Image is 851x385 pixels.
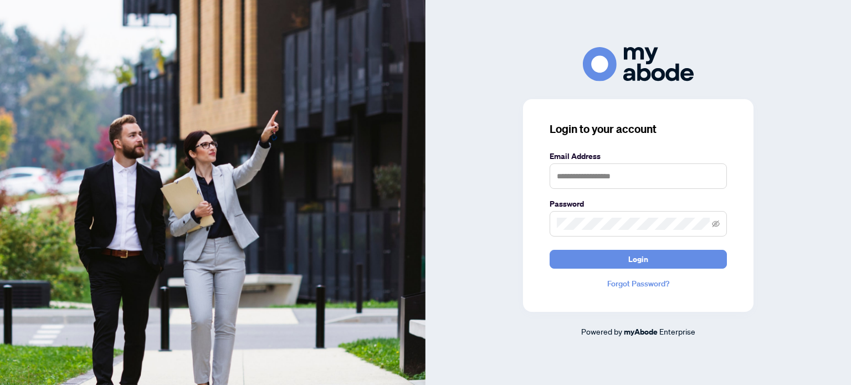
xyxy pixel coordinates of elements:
[550,150,727,162] label: Email Address
[550,198,727,210] label: Password
[583,47,694,81] img: ma-logo
[628,250,648,268] span: Login
[550,121,727,137] h3: Login to your account
[550,278,727,290] a: Forgot Password?
[712,220,720,228] span: eye-invisible
[624,326,658,338] a: myAbode
[550,250,727,269] button: Login
[659,326,695,336] span: Enterprise
[581,326,622,336] span: Powered by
